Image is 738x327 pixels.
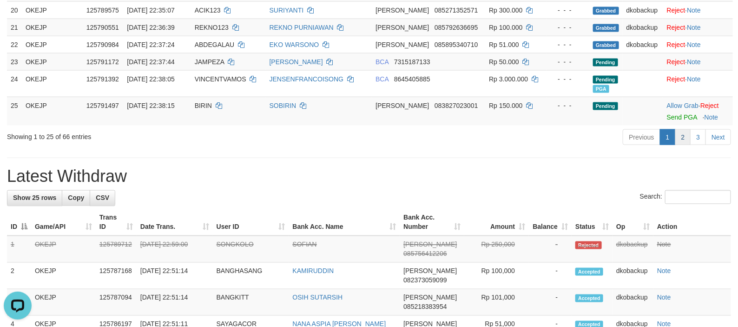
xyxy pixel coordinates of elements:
a: Note [657,267,671,275]
td: 23 [7,53,22,70]
th: Trans ID: activate to sort column ascending [96,209,137,236]
span: Rp 150.000 [489,102,522,109]
td: [DATE] 22:59:00 [137,236,213,263]
td: 2 [7,263,31,289]
a: SOFIAN [293,241,317,248]
span: [PERSON_NAME] [403,241,457,248]
th: Status: activate to sort column ascending [572,209,613,236]
th: Amount: activate to sort column ascending [464,209,529,236]
td: - [529,236,572,263]
span: Rp 51.000 [489,41,519,48]
th: Game/API: activate to sort column ascending [31,209,96,236]
td: · [663,70,733,97]
a: Note [687,41,701,48]
td: 20 [7,1,22,19]
span: Rp 3.000.000 [489,75,528,83]
span: Grabbed [593,41,619,49]
td: BANGKITT [213,289,289,316]
span: Marked by dkomaster [593,85,609,93]
span: Copy 085792636695 to clipboard [435,24,478,31]
div: - - - [550,57,586,67]
span: Rp 300.000 [489,7,522,14]
a: Next [705,129,731,145]
th: Bank Acc. Number: activate to sort column ascending [400,209,464,236]
th: Action [653,209,731,236]
div: - - - [550,23,586,32]
span: 125790551 [86,24,119,31]
td: OKEJP [22,53,83,70]
div: - - - [550,6,586,15]
span: 125791497 [86,102,119,109]
span: BCA [376,75,389,83]
input: Search: [665,190,731,204]
div: - - - [550,101,586,110]
span: VINCENTVAMOS [195,75,246,83]
span: Copy 7315187133 to clipboard [394,58,430,66]
td: dkobackup [613,263,653,289]
span: 125791172 [86,58,119,66]
span: Rp 100.000 [489,24,522,31]
td: · [663,36,733,53]
span: [PERSON_NAME] [403,267,457,275]
span: 125791392 [86,75,119,83]
td: OKEJP [31,236,96,263]
span: REKNO123 [195,24,229,31]
span: [PERSON_NAME] [403,294,457,301]
div: Showing 1 to 25 of 66 entries [7,128,301,141]
td: SONGKOLO [213,236,289,263]
span: [PERSON_NAME] [376,24,429,31]
a: OSIH SUTARSIH [293,294,343,301]
a: JENSENFRANCOISONG [270,75,343,83]
a: Reject [667,7,685,14]
td: [DATE] 22:51:14 [137,289,213,316]
td: - [529,289,572,316]
td: OKEJP [31,263,96,289]
a: Reject [700,102,719,109]
span: Grabbed [593,24,619,32]
div: - - - [550,74,586,84]
td: - [529,263,572,289]
span: BCA [376,58,389,66]
span: [PERSON_NAME] [376,102,429,109]
td: 21 [7,19,22,36]
td: 25 [7,97,22,126]
span: Copy [68,194,84,202]
td: OKEJP [22,70,83,97]
td: dkobackup [623,1,663,19]
td: · [663,19,733,36]
span: Copy 083827023001 to clipboard [435,102,478,109]
span: Rejected [575,241,601,249]
button: Open LiveChat chat widget [4,4,32,32]
a: 3 [690,129,706,145]
span: [DATE] 22:38:05 [127,75,174,83]
td: 1 [7,236,31,263]
span: 125790984 [86,41,119,48]
td: Rp 250,000 [464,236,529,263]
a: Note [705,113,718,121]
span: CSV [96,194,109,202]
a: Previous [623,129,660,145]
span: [PERSON_NAME] [376,7,429,14]
td: 24 [7,70,22,97]
span: Pending [593,59,618,67]
span: [PERSON_NAME] [376,41,429,48]
span: [DATE] 22:37:44 [127,58,174,66]
a: Reject [667,75,685,83]
span: JAMPEZA [195,58,224,66]
td: OKEJP [22,1,83,19]
a: Reject [667,41,685,48]
a: Note [687,58,701,66]
span: Copy 082373059099 to clipboard [403,277,447,284]
span: Pending [593,76,618,84]
td: dkobackup [623,36,663,53]
a: [PERSON_NAME] [270,58,323,66]
th: Bank Acc. Name: activate to sort column ascending [289,209,400,236]
td: dkobackup [613,236,653,263]
span: Copy 085271352571 to clipboard [435,7,478,14]
a: 1 [660,129,676,145]
a: REKNO PURNIAWAN [270,24,334,31]
span: Accepted [575,294,603,302]
td: dkobackup [613,289,653,316]
td: [DATE] 22:51:14 [137,263,213,289]
span: Show 25 rows [13,194,56,202]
